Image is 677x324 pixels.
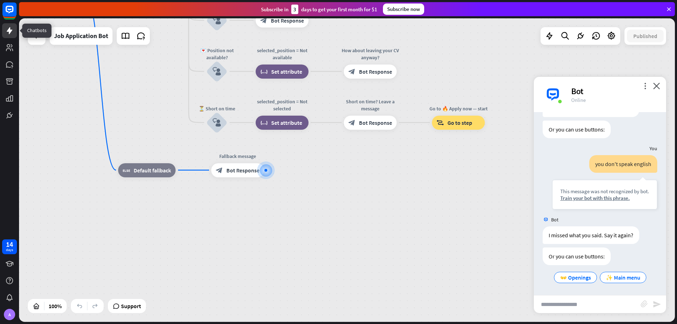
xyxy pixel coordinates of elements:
[348,68,355,75] i: block_bot_response
[2,239,17,254] a: 14 days
[4,309,15,320] div: A
[551,216,559,223] span: Bot
[196,105,238,112] div: ⏳ Short on time
[213,118,221,127] i: block_user_input
[213,16,221,25] i: block_user_input
[260,17,267,24] i: block_bot_response
[260,119,268,126] i: block_set_attribute
[653,300,661,308] i: send
[250,98,314,112] div: selected_position = Not selected
[348,119,355,126] i: block_bot_response
[359,119,392,126] span: Bot Response
[560,195,649,201] div: Train your bot with this phrase.
[641,300,648,307] i: block_attachment
[606,274,640,281] span: ✨ Main menu
[6,247,13,252] div: days
[560,188,649,195] div: This message was not recognized by bot.
[123,167,130,174] i: block_fallback
[54,27,108,45] div: Job Application Bot
[271,17,304,24] span: Bot Response
[571,97,658,103] div: Online
[437,119,444,126] i: block_goto
[627,30,664,42] button: Published
[589,155,657,173] div: you don't speak english
[338,98,402,112] div: Short on time? Leave a message
[250,47,314,61] div: selected_position = Not available
[649,145,657,152] span: You
[216,167,223,174] i: block_bot_response
[271,68,302,75] span: Set attribute
[196,47,238,61] div: 💌 Position not available?
[543,247,611,265] div: Or you can use buttons:
[383,4,424,15] div: Subscribe now
[543,121,611,138] div: Or you can use buttons:
[447,119,472,126] span: Go to step
[571,86,658,97] div: Bot
[261,5,377,14] div: Subscribe in days to get your first month for $1
[271,119,302,126] span: Set attribute
[338,47,402,61] div: How about leaving your CV anyway?
[291,5,298,14] div: 3
[560,274,591,281] span: 👐 Openings
[260,68,268,75] i: block_set_attribute
[543,226,639,244] div: I missed what you said. Say it again?
[6,241,13,247] div: 14
[427,105,490,112] div: Go to 🔥 Apply now — start
[642,82,648,89] i: more_vert
[47,300,64,312] div: 100%
[226,167,260,174] span: Bot Response
[359,68,392,75] span: Bot Response
[653,82,660,89] i: close
[213,67,221,76] i: block_user_input
[6,3,27,24] button: Open LiveChat chat widget
[121,300,141,312] span: Support
[134,167,171,174] span: Default fallback
[206,153,269,160] div: Fallback message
